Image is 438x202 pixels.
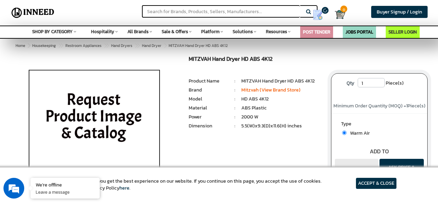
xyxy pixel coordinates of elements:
a: Restroom Appliances [64,41,103,50]
li: : [228,105,241,112]
span: 0 [340,6,347,12]
article: ACCEPT & CLOSE [356,178,396,189]
span: > [135,41,138,50]
span: Sale & Offers [162,28,188,35]
a: SELLER LOGIN [388,29,417,35]
button: ASK PRICE & CATALOG [379,159,424,183]
span: All Brands [127,28,149,35]
li: : [228,87,241,94]
span: SHOP BY CATEGORY [32,28,73,35]
span: Housekeeping [32,43,56,48]
li: : [228,123,241,129]
li: Brand [189,87,228,94]
span: Warm Air [347,129,370,137]
span: Solutions [233,28,253,35]
span: Restroom Appliances [65,43,101,48]
li: Model [189,96,228,103]
a: Home [14,41,27,50]
h1: MITZVAH Hand Dryer HD ABS 4K12 [189,56,321,64]
li: : [228,96,241,103]
li: Product Name [189,78,228,85]
span: > [164,41,167,50]
span: > [58,41,62,50]
a: POST TENDER [303,29,330,35]
span: Hospitality [91,28,114,35]
a: Housekeeping [31,41,57,50]
li: HD ABS 4K12 [241,96,321,103]
p: Leave a message [36,189,95,195]
li: Power [189,114,228,121]
li: 2000 W [241,114,321,121]
span: Buyer Signup / Login [377,8,422,16]
span: > [28,43,30,48]
a: Mitzvah (View Brand Store) [241,86,301,94]
a: my Quotes [306,7,334,23]
label: Type [341,121,418,129]
a: Hand Dryers [110,41,134,50]
input: Search for Brands, Products, Sellers, Manufacturers... [142,5,300,18]
article: We use cookies to ensure you get the best experience on our website. If you continue on this page... [42,178,322,192]
a: Cart 0 [335,7,339,22]
label: Qty [343,78,358,88]
span: Minimum Order Quantity (MOQ) = Piece(s) [333,102,426,109]
span: MITZVAH Hand Dryer HD ABS 4K12 [31,43,228,48]
li: MITZVAH Hand Dryer HD ABS 4K12 [241,78,321,85]
li: 5.5(W)x9.3(D)x11.6(H) inches [241,123,321,129]
li: Material [189,105,228,112]
a: here [119,184,129,192]
li: Dimension [189,123,228,129]
span: Resources [266,28,287,35]
a: JOBS PORTAL [346,29,373,35]
div: ADD TO [331,147,427,155]
span: Hand Dryer [142,43,161,48]
span: Platform [201,28,220,35]
li: : [228,78,241,85]
span: > [104,41,107,50]
a: Buyer Signup / Login [371,6,428,18]
span: Hand Dryers [111,43,132,48]
img: Show My Quotes [313,10,323,20]
div: We're offline [36,181,95,188]
span: 1 [406,102,408,109]
img: Inneed.Market [9,4,56,21]
img: Cart [335,9,345,20]
li: : [228,114,241,121]
li: ABS Plastic [241,105,321,112]
span: Piece(s) [386,78,404,88]
a: Hand Dryer [141,41,163,50]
